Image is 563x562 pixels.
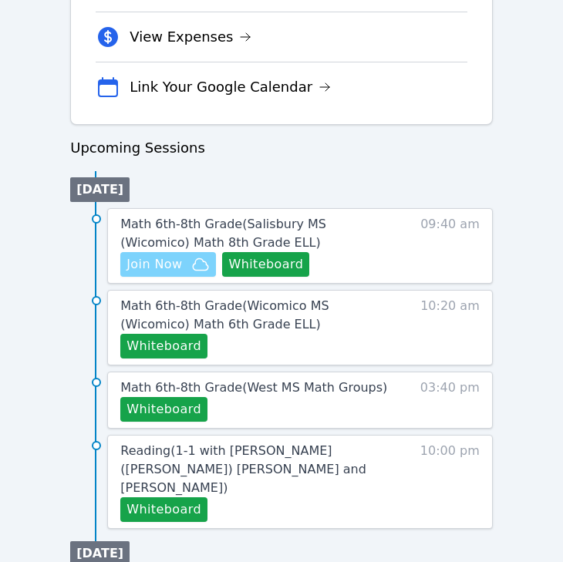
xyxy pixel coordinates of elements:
a: Math 6th-8th Grade(Wicomico MS (Wicomico) Math 6th Grade ELL) [120,297,389,334]
span: 10:20 am [420,297,480,358]
button: Whiteboard [120,397,207,422]
h3: Upcoming Sessions [70,137,493,159]
a: Reading(1-1 with [PERSON_NAME] ([PERSON_NAME]) [PERSON_NAME] and [PERSON_NAME]) [120,442,389,497]
a: View Expenses [130,26,251,48]
button: Whiteboard [222,252,309,277]
button: Whiteboard [120,497,207,522]
span: Join Now [126,255,182,274]
span: Math 6th-8th Grade ( Wicomico MS (Wicomico) Math 6th Grade ELL ) [120,298,329,331]
a: Link Your Google Calendar [130,76,331,98]
a: Math 6th-8th Grade(Salisbury MS (Wicomico) Math 8th Grade ELL) [120,215,389,252]
span: Math 6th-8th Grade ( West MS Math Groups ) [120,380,387,395]
span: Reading ( 1-1 with [PERSON_NAME] ([PERSON_NAME]) [PERSON_NAME] and [PERSON_NAME] ) [120,443,366,495]
span: Math 6th-8th Grade ( Salisbury MS (Wicomico) Math 8th Grade ELL ) [120,217,326,250]
li: [DATE] [70,177,130,202]
span: 03:40 pm [420,379,480,422]
a: Math 6th-8th Grade(West MS Math Groups) [120,379,387,397]
span: 10:00 pm [420,442,480,522]
button: Join Now [120,252,216,277]
button: Whiteboard [120,334,207,358]
span: 09:40 am [420,215,480,277]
